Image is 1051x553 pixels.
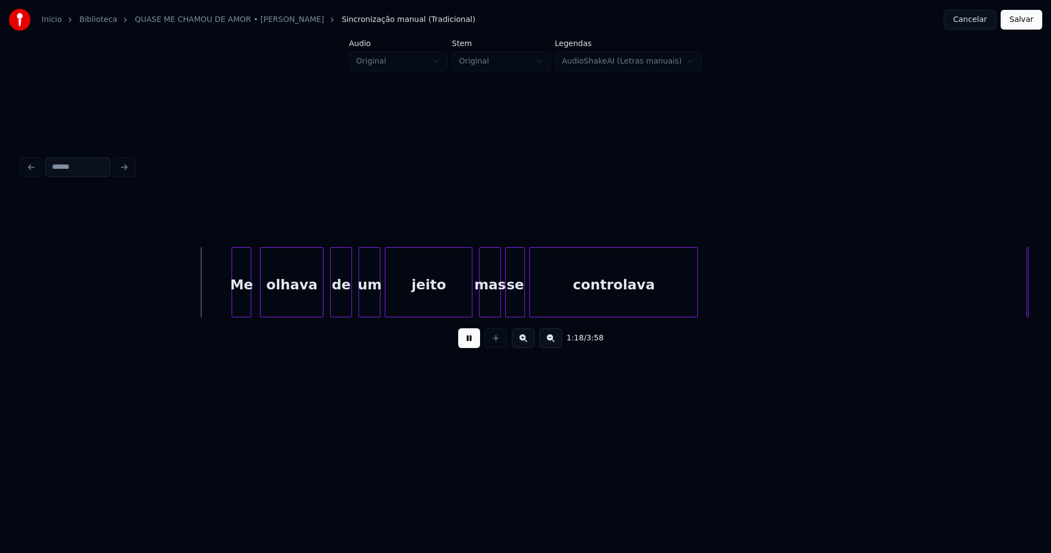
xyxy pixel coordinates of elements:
span: 3:58 [586,333,603,344]
div: / [567,333,593,344]
span: 1:18 [567,333,584,344]
nav: breadcrumb [42,14,475,25]
label: Stem [452,39,551,47]
a: Início [42,14,62,25]
button: Cancelar [944,10,996,30]
label: Áudio [349,39,448,47]
a: QUASE ME CHAMOU DE AMOR • [PERSON_NAME] [135,14,324,25]
img: youka [9,9,31,31]
span: Sincronização manual (Tradicional) [342,14,475,25]
label: Legendas [555,39,702,47]
a: Biblioteca [79,14,117,25]
button: Salvar [1001,10,1042,30]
